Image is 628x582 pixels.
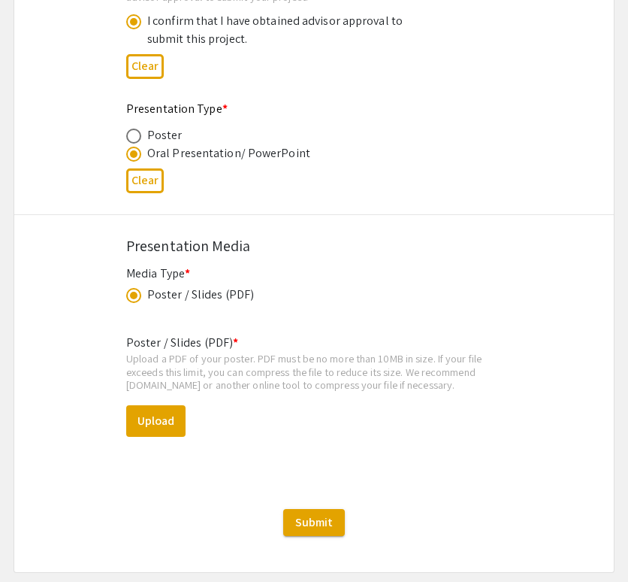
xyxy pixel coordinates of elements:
[283,509,345,536] button: Submit
[126,54,164,79] button: Clear
[126,235,502,257] div: Presentation Media
[126,352,502,392] div: Upload a PDF of your poster. PDF must be no more than 10MB in size. If your file exceeds this lim...
[126,101,228,117] mat-label: Presentation Type
[295,514,333,530] span: Submit
[147,12,410,48] div: I confirm that I have obtained advisor approval to submit this project.
[147,144,310,162] div: Oral Presentation/ PowerPoint
[126,335,238,350] mat-label: Poster / Slides (PDF)
[126,405,186,437] button: Upload
[126,168,164,193] button: Clear
[126,265,190,281] mat-label: Media Type
[147,286,254,304] div: Poster / Slides (PDF)
[11,514,64,571] iframe: Chat
[147,126,183,144] div: Poster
